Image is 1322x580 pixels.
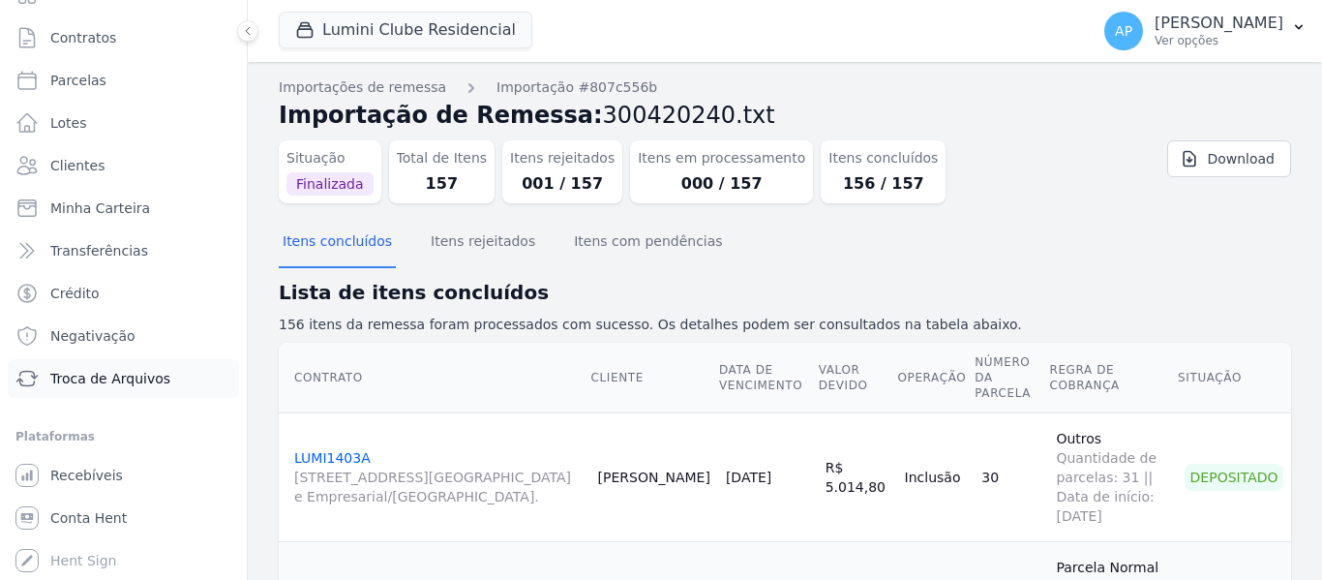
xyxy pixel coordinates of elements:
[8,359,239,398] a: Troca de Arquivos
[279,315,1291,335] p: 156 itens da remessa foram processados com sucesso. Os detalhes podem ser consultados na tabela a...
[818,343,897,413] th: Valor devido
[1167,140,1291,177] a: Download
[8,18,239,57] a: Contratos
[279,343,590,413] th: Contrato
[397,148,488,168] dt: Total de Itens
[286,172,374,196] span: Finalizada
[294,468,583,506] span: [STREET_ADDRESS][GEOGRAPHIC_DATA] e Empresarial/[GEOGRAPHIC_DATA].
[50,156,105,175] span: Clientes
[1056,448,1169,526] span: Quantidade de parcelas: 31 || Data de início: [DATE]
[8,104,239,142] a: Lotes
[1155,33,1283,48] p: Ver opções
[638,148,805,168] dt: Itens em processamento
[818,412,897,541] td: R$ 5.014,80
[8,61,239,100] a: Parcelas
[279,12,532,48] button: Lumini Clube Residencial
[638,172,805,196] dd: 000 / 157
[8,231,239,270] a: Transferências
[974,343,1048,413] th: Número da Parcela
[279,77,446,98] a: Importações de remessa
[15,425,231,448] div: Plataformas
[397,172,488,196] dd: 157
[590,412,718,541] td: [PERSON_NAME]
[294,450,583,506] a: LUMI1403A[STREET_ADDRESS][GEOGRAPHIC_DATA] e Empresarial/[GEOGRAPHIC_DATA].
[50,28,116,47] span: Contratos
[1177,343,1291,413] th: Situação
[279,98,1291,133] h2: Importação de Remessa:
[50,508,127,528] span: Conta Hent
[50,198,150,218] span: Minha Carteira
[718,343,818,413] th: Data de Vencimento
[603,102,775,129] span: 300420240.txt
[50,284,100,303] span: Crédito
[1115,24,1132,38] span: AP
[496,77,657,98] a: Importação #807c556b
[828,172,938,196] dd: 156 / 157
[718,412,818,541] td: [DATE]
[50,241,148,260] span: Transferências
[897,412,975,541] td: Inclusão
[1048,343,1177,413] th: Regra de Cobrança
[286,148,374,168] dt: Situação
[974,412,1048,541] td: 30
[510,172,615,196] dd: 001 / 157
[1155,14,1283,33] p: [PERSON_NAME]
[897,343,975,413] th: Operação
[828,148,938,168] dt: Itens concluídos
[8,189,239,228] a: Minha Carteira
[1089,4,1322,58] button: AP [PERSON_NAME] Ver opções
[50,466,123,485] span: Recebíveis
[279,218,396,268] button: Itens concluídos
[279,77,1291,98] nav: Breadcrumb
[8,146,239,185] a: Clientes
[50,113,87,133] span: Lotes
[510,148,615,168] dt: Itens rejeitados
[50,71,106,90] span: Parcelas
[8,274,239,313] a: Crédito
[50,326,135,346] span: Negativação
[1048,412,1177,541] td: Outros
[8,456,239,495] a: Recebíveis
[50,369,170,388] span: Troca de Arquivos
[8,317,239,355] a: Negativação
[8,499,239,537] a: Conta Hent
[427,218,539,268] button: Itens rejeitados
[570,218,726,268] button: Itens com pendências
[279,278,1291,307] h2: Lista de itens concluídos
[1185,464,1283,491] div: Depositado
[590,343,718,413] th: Cliente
